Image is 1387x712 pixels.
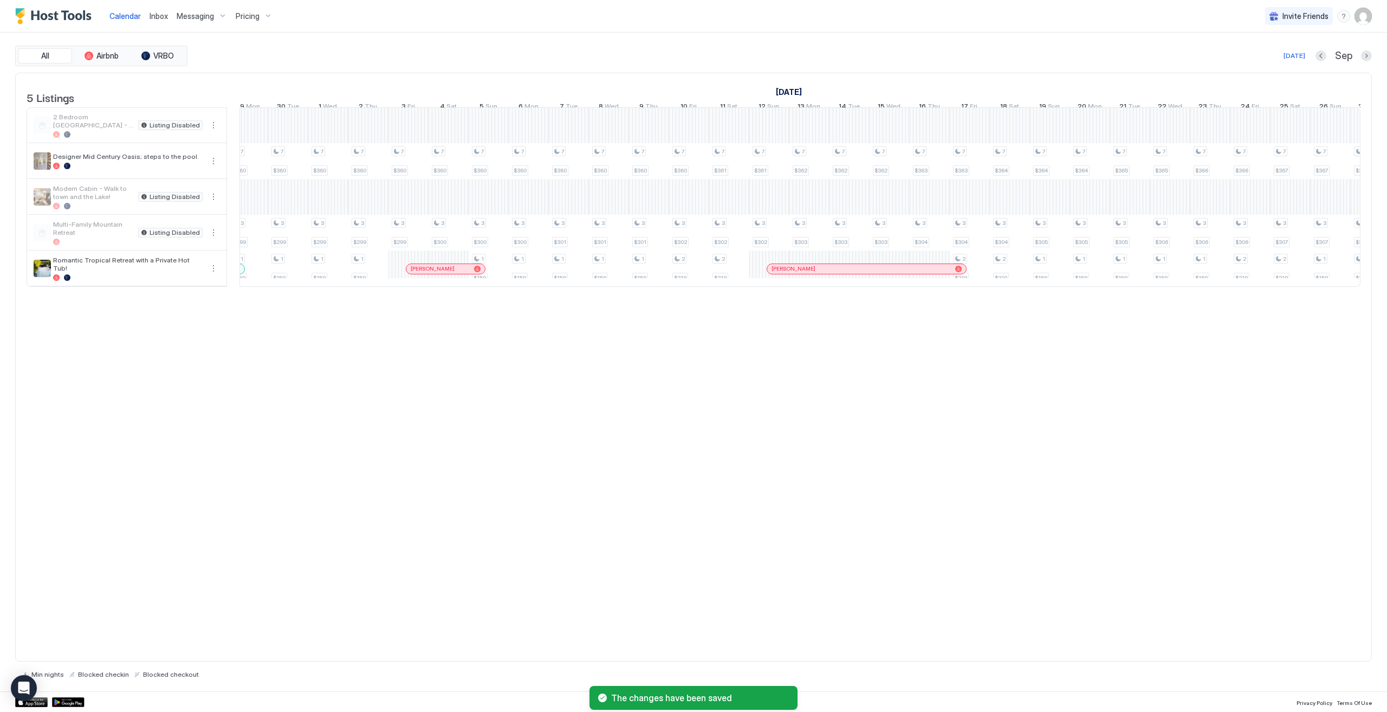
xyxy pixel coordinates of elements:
[839,102,846,113] span: 14
[316,100,340,116] a: October 1, 2025
[361,255,364,262] span: 1
[1290,102,1300,113] span: Sat
[1123,255,1125,262] span: 1
[281,255,283,262] span: 1
[802,220,805,227] span: 3
[682,220,685,227] span: 3
[1083,255,1085,262] span: 1
[874,167,887,174] span: $362
[754,239,767,246] span: $302
[717,100,740,116] a: October 11, 2025
[241,220,244,227] span: 3
[689,102,697,113] span: Fri
[53,113,134,129] span: 2 Bedroom [GEOGRAPHIC_DATA] - Walk to town and the lake
[1002,148,1005,155] span: 7
[634,239,646,246] span: $301
[756,100,782,116] a: October 12, 2025
[407,102,415,113] span: Fri
[794,239,807,246] span: $303
[1238,100,1262,116] a: October 24, 2025
[962,148,965,155] span: 7
[481,148,484,155] span: 7
[1088,102,1102,113] span: Mon
[1163,255,1165,262] span: 1
[1235,167,1248,174] span: $366
[74,48,128,63] button: Airbnb
[109,10,141,22] a: Calendar
[78,670,129,678] span: Blocked checkin
[1195,239,1208,246] span: $306
[281,148,283,155] span: 7
[477,100,500,116] a: October 5, 2025
[34,260,51,277] div: listing image
[353,167,366,174] span: $360
[611,692,789,703] span: The changes have been saved
[1048,102,1060,113] span: Sun
[393,167,406,174] span: $360
[1083,220,1086,227] span: 3
[674,167,687,174] span: $360
[446,102,457,113] span: Sat
[970,102,977,113] span: Fri
[233,100,263,116] a: September 29, 2025
[313,239,326,246] span: $299
[554,274,566,281] span: $159
[922,148,925,155] span: 7
[645,102,658,113] span: Thu
[714,274,727,281] span: $219
[1155,274,1168,281] span: $159
[601,255,604,262] span: 1
[1275,274,1288,281] span: $219
[722,148,724,155] span: 7
[1315,50,1326,61] button: Previous month
[762,148,764,155] span: 7
[915,167,928,174] span: $363
[1075,239,1088,246] span: $305
[1209,102,1221,113] span: Thu
[524,102,539,113] span: Mon
[1075,274,1087,281] span: $159
[437,100,459,116] a: October 4, 2025
[481,255,484,262] span: 1
[722,220,725,227] span: 3
[682,255,685,262] span: 2
[361,220,364,227] span: 3
[1252,102,1259,113] span: Fri
[1115,167,1128,174] span: $365
[1277,100,1303,116] a: October 25, 2025
[995,274,1007,281] span: $219
[393,239,406,246] span: $299
[207,262,220,275] button: More options
[1035,167,1048,174] span: $364
[323,102,337,113] span: Wed
[15,8,96,24] div: Host Tools Logo
[273,274,286,281] span: $159
[11,675,37,701] div: Open Intercom Messenger
[1241,102,1250,113] span: 24
[720,102,725,113] span: 11
[207,190,220,203] button: More options
[1195,274,1208,281] span: $159
[1235,274,1248,281] span: $219
[1119,102,1126,113] span: 21
[1361,50,1372,61] button: Next month
[772,265,815,272] span: [PERSON_NAME]
[601,220,605,227] span: 3
[18,48,72,63] button: All
[131,48,185,63] button: VRBO
[53,152,203,161] span: Designer Mid Century Oasis; steps to the pool.
[281,220,284,227] span: 3
[875,100,903,116] a: October 15, 2025
[722,255,725,262] span: 2
[516,100,541,116] a: October 6, 2025
[561,220,565,227] span: 3
[1203,148,1205,155] span: 7
[759,102,766,113] span: 12
[1075,167,1088,174] span: $364
[1283,255,1286,262] span: 2
[1243,255,1246,262] span: 2
[554,239,566,246] span: $301
[1158,102,1166,113] span: 22
[1155,100,1185,116] a: October 22, 2025
[1323,220,1326,227] span: 3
